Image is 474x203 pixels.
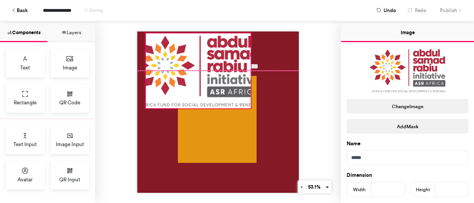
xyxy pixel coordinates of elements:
button: 53.1% [305,180,323,194]
button: - [298,180,305,194]
button: AddMask [347,119,468,134]
span: Image Input [56,140,84,148]
span: Image [63,64,77,71]
div: Width [347,183,372,197]
iframe: Drift Widget Chat Controller [436,165,465,194]
button: Layers [48,21,95,42]
button: Back [8,4,32,17]
label: Name [347,140,360,148]
span: Saving [89,8,103,13]
button: Undo [373,4,400,17]
span: Rectangle [14,99,36,106]
span: QR Code [59,99,80,106]
span: QR Input [59,176,80,183]
button: ChangeImage [347,99,468,113]
span: Undo [384,4,396,17]
button: Image [341,21,474,42]
span: Text Input [13,140,37,148]
span: Avatar [17,176,33,183]
label: Dimension [347,172,372,179]
button: + [323,180,331,194]
span: Text [20,64,30,71]
div: Height [411,183,436,197]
